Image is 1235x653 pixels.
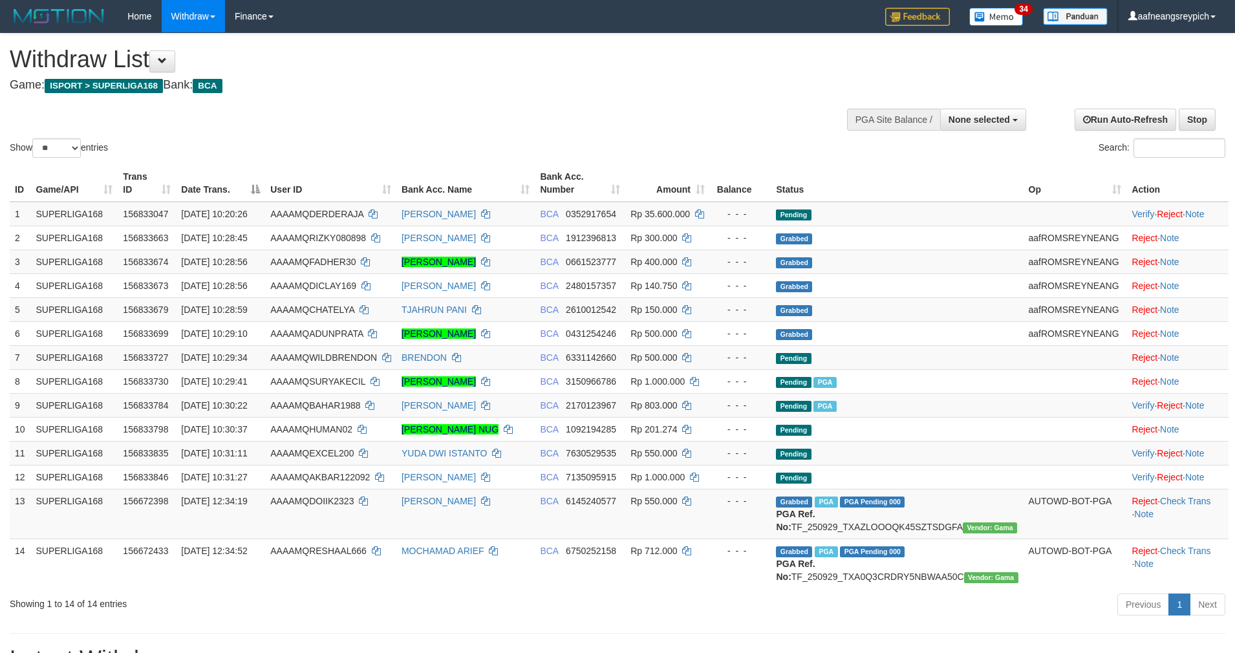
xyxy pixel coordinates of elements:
[123,376,168,387] span: 156833730
[1132,281,1157,291] a: Reject
[1132,400,1154,411] a: Verify
[181,424,247,434] span: [DATE] 10:30:37
[31,393,118,417] td: SUPERLIGA168
[540,281,558,291] span: BCA
[31,539,118,588] td: SUPERLIGA168
[31,417,118,441] td: SUPERLIGA168
[566,472,616,482] span: Copy 7135095915 to clipboard
[815,546,837,557] span: Marked by aafsoycanthlai
[270,328,363,339] span: AAAAMQADUNPRATA
[715,544,766,557] div: - - -
[31,165,118,202] th: Game/API: activate to sort column ascending
[181,496,247,506] span: [DATE] 12:34:19
[31,369,118,393] td: SUPERLIGA168
[123,209,168,219] span: 156833047
[123,424,168,434] span: 156833798
[123,546,168,556] span: 156672433
[10,465,31,489] td: 12
[1126,465,1229,489] td: · ·
[630,400,677,411] span: Rp 803.000
[630,257,677,267] span: Rp 400.000
[540,472,558,482] span: BCA
[776,209,811,220] span: Pending
[1132,328,1157,339] a: Reject
[1099,138,1225,158] label: Search:
[176,165,265,202] th: Date Trans.: activate to sort column descending
[402,257,476,267] a: [PERSON_NAME]
[1015,3,1032,15] span: 34
[265,165,396,202] th: User ID: activate to sort column ascending
[123,472,168,482] span: 156833846
[715,495,766,508] div: - - -
[402,496,476,506] a: [PERSON_NAME]
[10,539,31,588] td: 14
[566,448,616,458] span: Copy 7630529535 to clipboard
[815,497,837,508] span: Marked by aafsoycanthlai
[715,327,766,340] div: - - -
[402,546,484,556] a: MOCHAMAD ARIEF
[566,546,616,556] span: Copy 6750252158 to clipboard
[1126,369,1229,393] td: ·
[1132,546,1157,556] a: Reject
[776,281,812,292] span: Grabbed
[1126,297,1229,321] td: ·
[776,509,815,532] b: PGA Ref. No:
[1043,8,1108,25] img: panduan.png
[566,352,616,363] span: Copy 6331142660 to clipboard
[715,255,766,268] div: - - -
[566,209,616,219] span: Copy 0352917654 to clipboard
[1024,489,1127,539] td: AUTOWD-BOT-PGA
[540,328,558,339] span: BCA
[31,273,118,297] td: SUPERLIGA168
[1160,305,1179,315] a: Note
[566,305,616,315] span: Copy 2610012542 to clipboard
[776,257,812,268] span: Grabbed
[181,233,247,243] span: [DATE] 10:28:45
[1160,496,1211,506] a: Check Trans
[10,47,810,72] h1: Withdraw List
[270,546,367,556] span: AAAAMQRESHAAL666
[181,281,247,291] span: [DATE] 10:28:56
[630,233,677,243] span: Rp 300.000
[402,281,476,291] a: [PERSON_NAME]
[10,226,31,250] td: 2
[270,448,354,458] span: AAAAMQEXCEL200
[10,138,108,158] label: Show entries
[270,424,352,434] span: AAAAMQHUMAN02
[181,352,247,363] span: [DATE] 10:29:34
[402,376,476,387] a: [PERSON_NAME]
[566,400,616,411] span: Copy 2170123967 to clipboard
[776,425,811,436] span: Pending
[118,165,176,202] th: Trans ID: activate to sort column ascending
[540,209,558,219] span: BCA
[776,353,811,364] span: Pending
[10,165,31,202] th: ID
[1024,273,1127,297] td: aafROMSREYNEANG
[715,231,766,244] div: - - -
[10,417,31,441] td: 10
[181,305,247,315] span: [DATE] 10:28:59
[10,297,31,321] td: 5
[566,376,616,387] span: Copy 3150966786 to clipboard
[1132,352,1157,363] a: Reject
[31,489,118,539] td: SUPERLIGA168
[181,400,247,411] span: [DATE] 10:30:22
[771,165,1023,202] th: Status
[123,496,168,506] span: 156672398
[123,233,168,243] span: 156833663
[715,208,766,220] div: - - -
[181,257,247,267] span: [DATE] 10:28:56
[270,281,356,291] span: AAAAMQDICLAY169
[540,496,558,506] span: BCA
[1185,400,1205,411] a: Note
[402,209,476,219] a: [PERSON_NAME]
[771,539,1023,588] td: TF_250929_TXA0Q3CRDRY5NBWAA50C
[31,345,118,369] td: SUPERLIGA168
[270,472,370,482] span: AAAAMQAKBAR122092
[630,472,685,482] span: Rp 1.000.000
[813,401,836,412] span: Marked by aafsoycanthlai
[715,399,766,412] div: - - -
[963,522,1017,533] span: Vendor URL: https://trx31.1velocity.biz
[1134,559,1154,569] a: Note
[776,329,812,340] span: Grabbed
